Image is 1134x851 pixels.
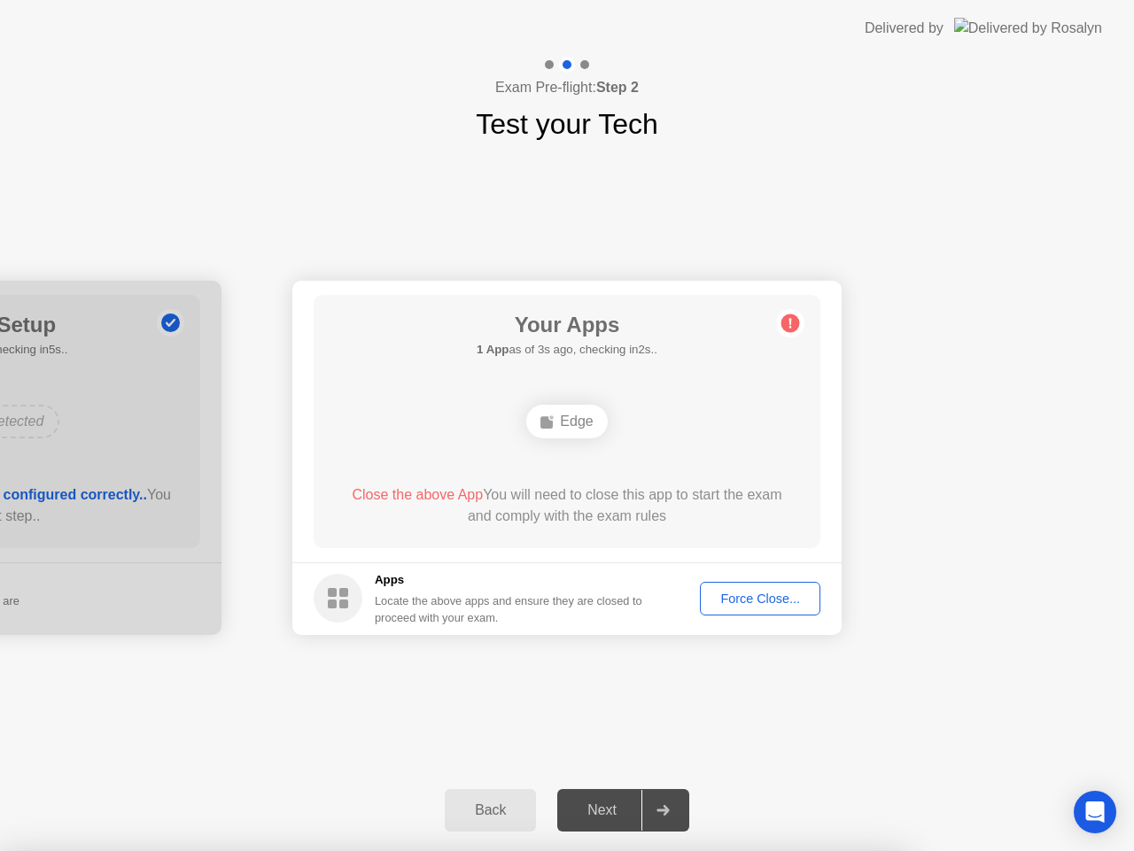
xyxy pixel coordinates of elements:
[563,802,641,818] div: Next
[477,309,657,341] h1: Your Apps
[526,405,607,438] div: Edge
[339,484,796,527] div: You will need to close this app to start the exam and comply with the exam rules
[352,487,483,502] span: Close the above App
[477,341,657,359] h5: as of 3s ago, checking in2s..
[865,18,944,39] div: Delivered by
[1074,791,1116,833] div: Open Intercom Messenger
[476,103,658,145] h1: Test your Tech
[954,18,1102,38] img: Delivered by Rosalyn
[450,802,531,818] div: Back
[375,592,643,626] div: Locate the above apps and ensure they are closed to proceed with your exam.
[477,343,509,356] b: 1 App
[596,80,639,95] b: Step 2
[495,77,639,98] h4: Exam Pre-flight:
[375,571,643,589] h5: Apps
[706,592,814,606] div: Force Close...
